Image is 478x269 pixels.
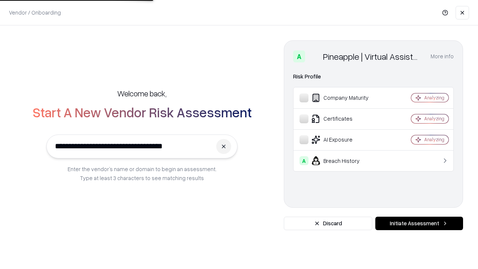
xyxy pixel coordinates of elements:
[323,50,422,62] div: Pineapple | Virtual Assistant Agency
[375,217,463,230] button: Initiate Assessment
[284,217,372,230] button: Discard
[299,114,389,123] div: Certificates
[299,156,389,165] div: Breach History
[299,135,389,144] div: AI Exposure
[424,95,444,101] div: Analyzing
[117,88,167,99] h5: Welcome back,
[299,93,389,102] div: Company Maturity
[299,156,308,165] div: A
[424,115,444,122] div: Analyzing
[293,50,305,62] div: A
[293,72,454,81] div: Risk Profile
[32,105,252,120] h2: Start A New Vendor Risk Assessment
[9,9,61,16] p: Vendor / Onboarding
[431,50,454,63] button: More info
[308,50,320,62] img: Pineapple | Virtual Assistant Agency
[424,136,444,143] div: Analyzing
[68,164,217,182] p: Enter the vendor’s name or domain to begin an assessment. Type at least 3 characters to see match...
